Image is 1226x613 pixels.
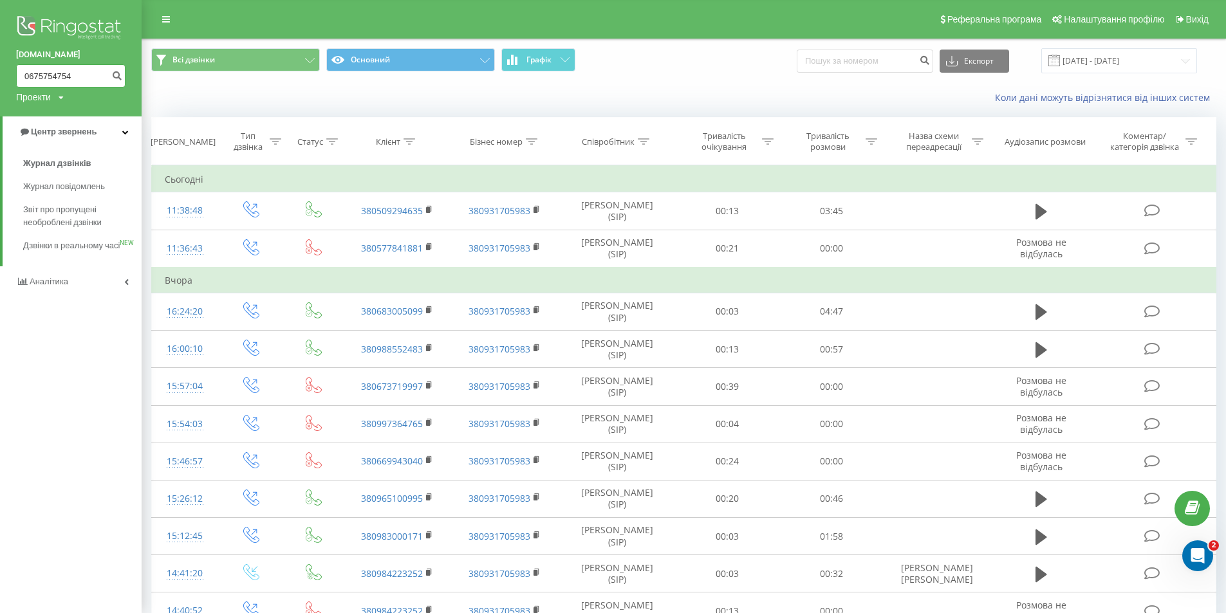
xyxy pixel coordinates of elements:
td: 04:47 [779,293,883,330]
span: Аналiтика [30,277,68,286]
span: Розмова не відбулась [1016,374,1066,398]
div: Статус [297,136,323,147]
button: Всі дзвінки [151,48,320,71]
td: 00:57 [779,331,883,368]
td: 00:21 [675,230,779,268]
img: Ringostat logo [16,13,125,45]
button: Графік [501,48,575,71]
span: Всі дзвінки [172,55,215,65]
div: 15:12:45 [165,524,205,549]
div: Бізнес номер [470,136,523,147]
a: Журнал дзвінків [23,152,142,175]
div: 14:41:20 [165,561,205,586]
a: 380673719997 [361,380,423,392]
div: Тривалість очікування [690,131,759,152]
td: 00:13 [675,331,779,368]
div: Тип дзвінка [230,131,266,152]
div: 16:24:20 [165,299,205,324]
a: Журнал повідомлень [23,175,142,198]
a: 380931705983 [469,205,530,217]
span: Журнал повідомлень [23,180,105,193]
div: [PERSON_NAME] [151,136,216,147]
td: 00:00 [779,230,883,268]
a: Дзвінки в реальному часіNEW [23,234,142,257]
div: Співробітник [582,136,635,147]
td: 00:46 [779,480,883,517]
td: 00:20 [675,480,779,517]
td: Сьогодні [152,167,1216,192]
span: Розмова не відбулась [1016,412,1066,435]
td: 00:00 [779,368,883,405]
a: 380965100995 [361,492,423,504]
a: Центр звернень [3,116,142,147]
input: Пошук за номером [16,64,125,87]
a: 380931705983 [469,455,530,467]
a: 380577841881 [361,242,423,254]
span: Дзвінки в реальному часі [23,239,120,252]
a: 380983000171 [361,530,423,542]
button: Основний [326,48,495,71]
a: Звіт про пропущені необроблені дзвінки [23,198,142,234]
div: 15:26:12 [165,486,205,511]
td: [PERSON_NAME] (SIP) [559,192,675,230]
a: 380669943040 [361,455,423,467]
a: 380984223252 [361,567,423,580]
span: Розмова не відбулась [1016,236,1066,260]
td: [PERSON_NAME] (SIP) [559,443,675,480]
a: Коли дані можуть відрізнятися вiд інших систем [995,91,1216,104]
a: 380683005099 [361,305,423,317]
input: Пошук за номером [797,50,933,73]
span: Вихід [1186,14,1209,24]
td: [PERSON_NAME] (SIP) [559,555,675,592]
a: 380988552483 [361,343,423,355]
span: Журнал дзвінків [23,157,91,170]
td: [PERSON_NAME] (SIP) [559,368,675,405]
span: Звіт про пропущені необроблені дзвінки [23,203,135,229]
a: 380931705983 [469,305,530,317]
td: 00:03 [675,518,779,555]
div: 11:36:43 [165,236,205,261]
div: Клієнт [376,136,400,147]
td: 01:58 [779,518,883,555]
td: 00:03 [675,555,779,592]
td: 00:32 [779,555,883,592]
td: [PERSON_NAME] (SIP) [559,230,675,268]
div: Тривалість розмови [794,131,862,152]
a: 380931705983 [469,242,530,254]
a: 380931705983 [469,530,530,542]
td: [PERSON_NAME] [PERSON_NAME] [883,555,991,592]
span: Реферальна програма [947,14,1042,24]
td: 00:00 [779,443,883,480]
td: 00:00 [779,405,883,443]
span: Центр звернень [31,127,97,136]
td: [PERSON_NAME] (SIP) [559,293,675,330]
div: Назва схеми переадресації [900,131,969,152]
a: [DOMAIN_NAME] [16,48,125,61]
a: 380931705983 [469,343,530,355]
td: 00:13 [675,192,779,230]
td: [PERSON_NAME] (SIP) [559,518,675,555]
div: 15:46:57 [165,449,205,474]
div: Коментар/категорія дзвінка [1107,131,1182,152]
td: [PERSON_NAME] (SIP) [559,405,675,443]
a: 380931705983 [469,380,530,392]
span: Розмова не відбулась [1016,449,1066,473]
div: 15:54:03 [165,412,205,437]
td: 00:24 [675,443,779,480]
div: Аудіозапис розмови [1005,136,1086,147]
div: 15:57:04 [165,374,205,399]
a: 380931705983 [469,417,530,430]
div: Проекти [16,91,51,104]
td: 03:45 [779,192,883,230]
button: Експорт [940,50,1009,73]
a: 380931705983 [469,492,530,504]
td: [PERSON_NAME] (SIP) [559,480,675,517]
td: Вчора [152,268,1216,293]
span: Налаштування профілю [1064,14,1164,24]
span: 2 [1209,540,1219,551]
div: 16:00:10 [165,336,205,361]
a: 380997364765 [361,417,423,430]
a: 380931705983 [469,567,530,580]
a: 380509294635 [361,205,423,217]
iframe: Intercom live chat [1182,540,1213,571]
